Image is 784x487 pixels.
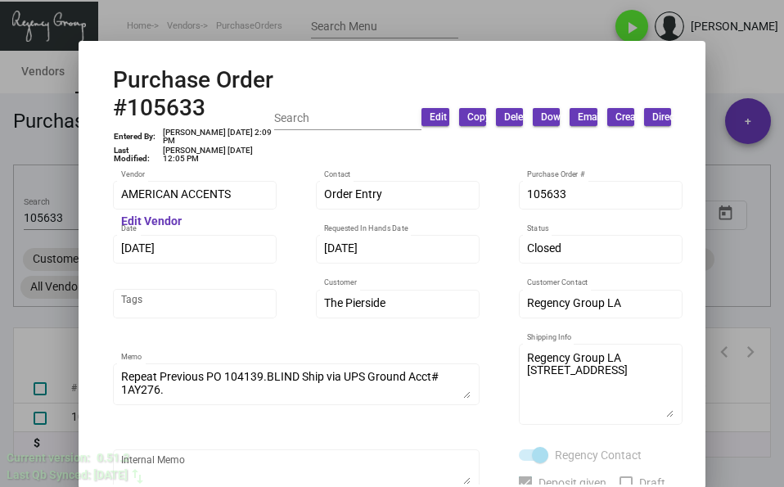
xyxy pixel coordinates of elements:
[7,467,128,484] div: Last Qb Synced: [DATE]
[615,110,660,124] span: Create Bill
[578,110,602,124] span: Email
[430,110,447,124] span: Edit
[121,215,182,228] mat-hint: Edit Vendor
[527,241,561,255] span: Closed
[97,449,129,467] div: 0.51.2
[504,110,531,124] span: Delete
[496,108,523,126] button: Delete
[533,108,560,126] button: Download
[570,108,597,126] button: Email
[607,108,634,126] button: Create Bill
[7,449,90,467] div: Current version:
[162,146,274,164] td: [PERSON_NAME] [DATE] 12:05 PM
[162,128,274,146] td: [PERSON_NAME] [DATE] 2:09 PM
[555,445,642,465] span: Regency Contact
[113,146,163,164] td: Last Modified:
[467,110,490,124] span: Copy
[459,108,486,126] button: Copy
[421,108,448,126] button: Edit
[644,108,671,126] button: Direct ship
[113,128,163,146] td: Entered By:
[541,110,585,124] span: Download
[113,66,274,121] h2: Purchase Order #105633
[652,110,699,124] span: Direct ship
